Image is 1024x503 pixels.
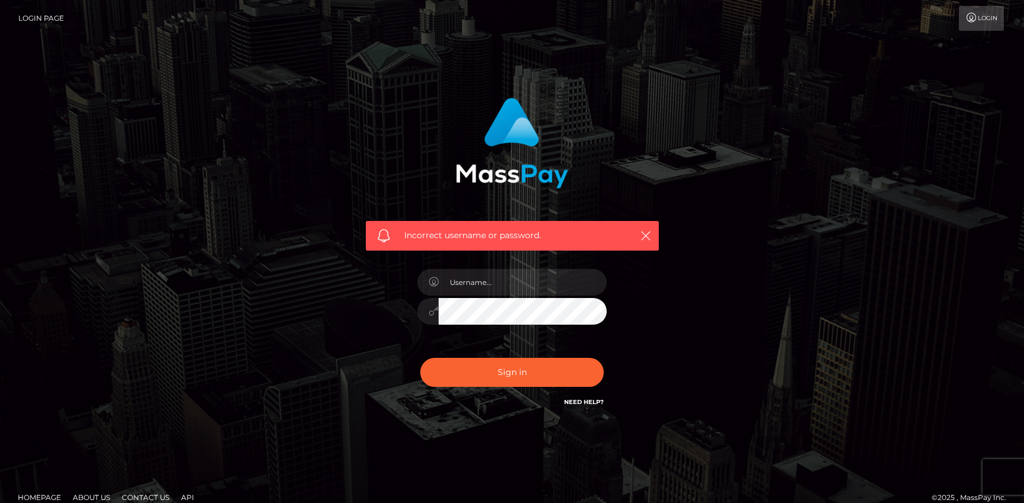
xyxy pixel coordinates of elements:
button: Sign in [420,358,604,387]
a: Need Help? [564,398,604,406]
span: Incorrect username or password. [404,229,620,242]
img: MassPay Login [456,98,568,188]
a: Login Page [18,6,64,31]
input: Username... [439,269,607,296]
a: Login [959,6,1004,31]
